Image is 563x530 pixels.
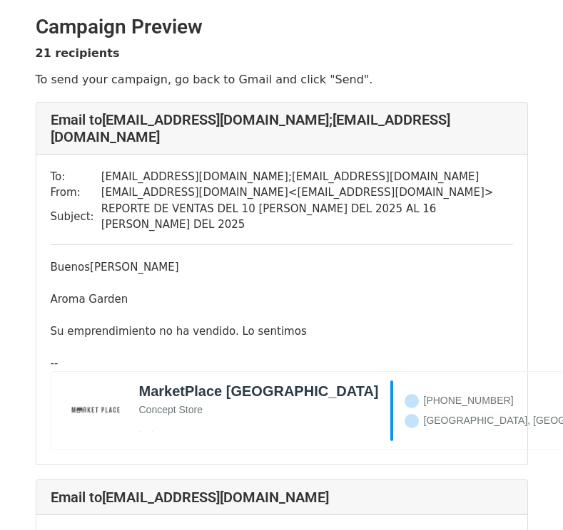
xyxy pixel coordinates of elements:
strong: 21 recipients [36,46,120,60]
h2: Campaign Preview [36,15,528,39]
img: marketplacenicaragua [64,380,125,441]
div: Aroma Garden [51,291,513,308]
div: Su emprendimiento no ha vendido. Lo sentimos [51,323,513,340]
td: [EMAIL_ADDRESS][DOMAIN_NAME] < [EMAIL_ADDRESS][DOMAIN_NAME] > [101,185,513,201]
h4: Email to [EMAIL_ADDRESS][DOMAIN_NAME] ; [EMAIL_ADDRESS][DOMAIN_NAME] [51,111,513,145]
span: Concept Store [139,404,203,415]
h4: Email to [EMAIL_ADDRESS][DOMAIN_NAME] [51,489,513,506]
td: From: [51,185,101,201]
td: REPORTE DE VENTAS DEL 10 [PERSON_NAME] DEL 2025 AL 16 [PERSON_NAME] DEL 2025 [101,201,513,233]
span: -- [51,357,59,370]
td: To: [51,169,101,185]
div: Buenos [51,259,513,276]
p: To send your campaign, go back to Gmail and click "Send". [36,72,528,87]
td: [EMAIL_ADDRESS][DOMAIN_NAME] ; [EMAIL_ADDRESS][DOMAIN_NAME] [101,169,513,185]
td: Subject: [51,201,101,233]
b: MarketPlace [GEOGRAPHIC_DATA] [139,383,379,400]
span: [PERSON_NAME] [90,261,179,274]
